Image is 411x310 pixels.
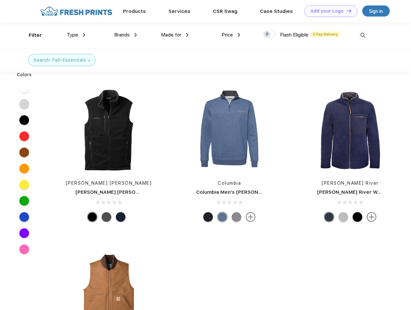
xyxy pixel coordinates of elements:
[246,212,256,222] img: more.svg
[353,212,362,222] div: Black
[114,32,130,38] span: Brands
[338,212,348,222] div: Light-Grey
[66,181,152,186] a: [PERSON_NAME] [PERSON_NAME]
[238,33,240,37] img: dropdown.png
[196,189,344,195] a: Columbia Men's [PERSON_NAME] Mountain Half-Zip Sweater
[222,32,233,38] span: Price
[87,212,97,222] div: Black
[307,88,393,173] img: func=resize&h=266
[135,33,137,37] img: dropdown.png
[12,71,37,78] div: Colors
[116,212,125,222] div: River Blue Navy
[369,7,383,15] div: Sign in
[280,32,308,38] span: Flash Eligible
[161,32,181,38] span: Made for
[362,5,390,16] a: Sign in
[67,32,78,38] span: Type
[218,181,241,186] a: Columbia
[29,32,42,39] div: Filter
[357,30,368,41] img: desktop_search.svg
[367,212,376,222] img: more.svg
[311,31,340,37] span: 5 Day Delivery
[347,9,351,13] img: DT
[88,59,90,62] img: filter_cancel.svg
[102,212,111,222] div: Grey Steel
[75,189,188,195] a: [PERSON_NAME] [PERSON_NAME] Fleece Vest
[186,88,272,173] img: func=resize&h=266
[66,88,152,173] img: func=resize&h=266
[324,212,334,222] div: Navy
[38,5,114,17] img: fo%20logo%202.webp
[203,212,213,222] div: Black
[123,8,146,14] a: Products
[186,33,188,37] img: dropdown.png
[217,212,227,222] div: Carbon Heather
[33,57,86,64] div: Search: Fall-Essentials
[83,33,85,37] img: dropdown.png
[310,8,344,14] div: Add your Logo
[232,212,241,222] div: Charcoal Heather
[322,181,379,186] a: [PERSON_NAME] River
